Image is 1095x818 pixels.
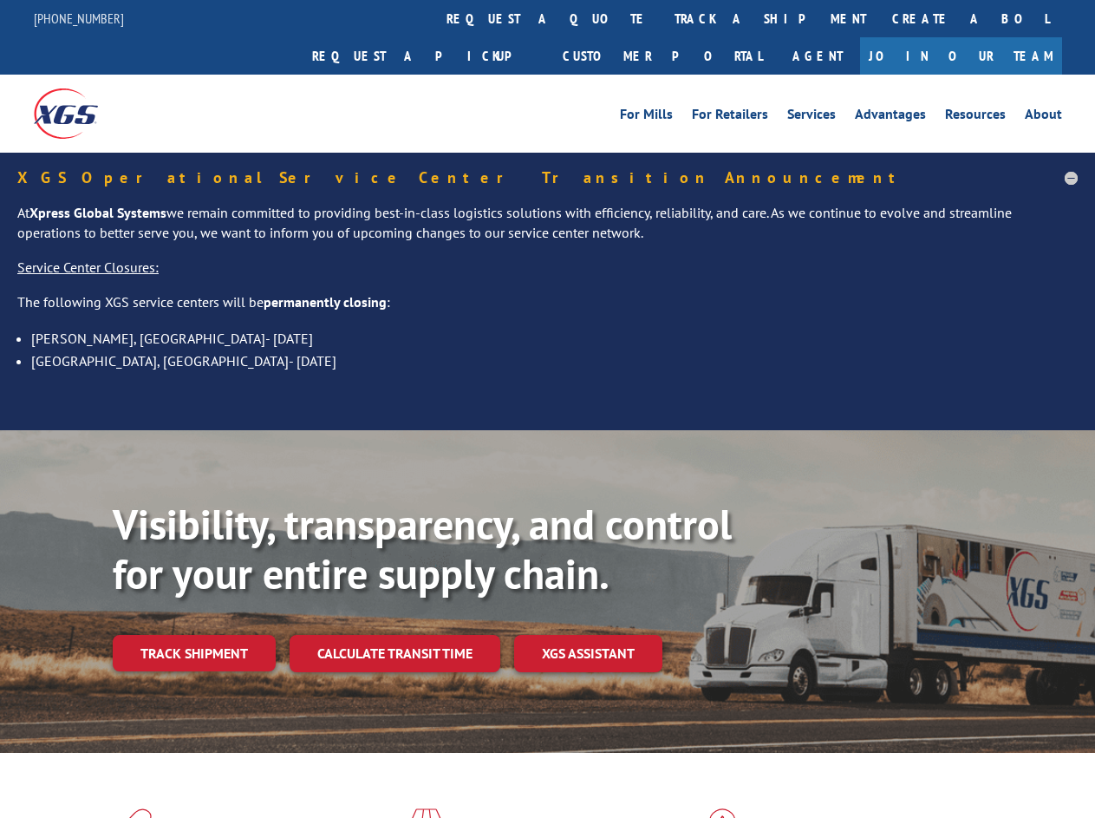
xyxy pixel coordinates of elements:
p: At we remain committed to providing best-in-class logistics solutions with efficiency, reliabilit... [17,203,1078,258]
a: For Retailers [692,108,768,127]
a: Request a pickup [299,37,550,75]
a: Resources [945,108,1006,127]
p: The following XGS service centers will be : [17,292,1078,327]
a: About [1025,108,1062,127]
h5: XGS Operational Service Center Transition Announcement [17,170,1078,186]
strong: Xpress Global Systems [29,204,166,221]
a: Services [787,108,836,127]
a: [PHONE_NUMBER] [34,10,124,27]
a: Join Our Team [860,37,1062,75]
li: [GEOGRAPHIC_DATA], [GEOGRAPHIC_DATA]- [DATE] [31,350,1078,372]
a: Customer Portal [550,37,775,75]
a: Advantages [855,108,926,127]
a: For Mills [620,108,673,127]
li: [PERSON_NAME], [GEOGRAPHIC_DATA]- [DATE] [31,327,1078,350]
b: Visibility, transparency, and control for your entire supply chain. [113,497,732,601]
a: Track shipment [113,635,276,671]
u: Service Center Closures: [17,258,159,276]
a: XGS ASSISTANT [514,635,662,672]
a: Calculate transit time [290,635,500,672]
a: Agent [775,37,860,75]
strong: permanently closing [264,293,387,311]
